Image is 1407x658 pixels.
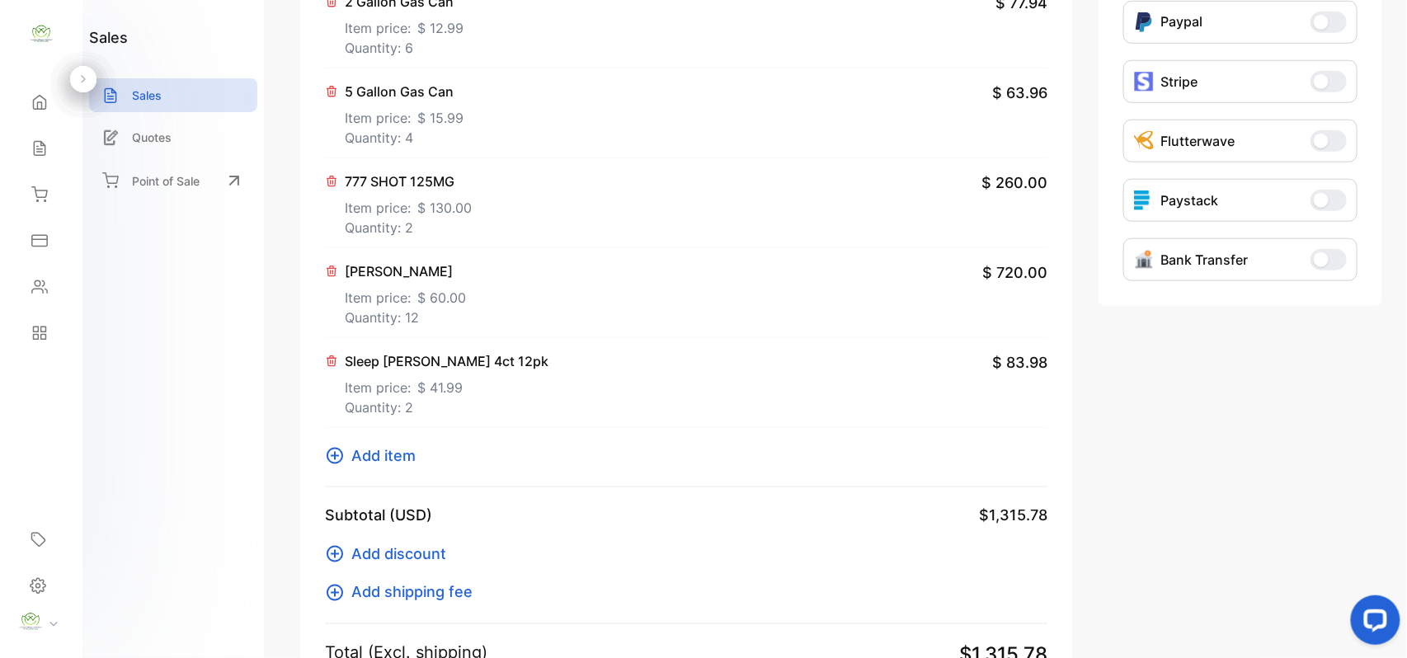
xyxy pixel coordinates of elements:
[325,444,426,467] button: Add item
[345,397,548,417] p: Quantity: 2
[345,261,466,281] p: [PERSON_NAME]
[1134,250,1154,270] img: Icon
[1160,190,1218,210] p: Paystack
[345,218,472,237] p: Quantity: 2
[132,129,172,146] p: Quotes
[351,581,473,604] span: Add shipping fee
[417,288,466,308] span: $ 60.00
[992,82,1047,104] span: $ 63.96
[325,504,432,526] p: Subtotal (USD)
[1160,12,1202,33] p: Paypal
[1134,12,1154,33] img: Icon
[417,198,472,218] span: $ 130.00
[351,444,416,467] span: Add item
[345,351,548,371] p: Sleep [PERSON_NAME] 4ct 12pk
[417,18,464,38] span: $ 12.99
[325,581,482,604] button: Add shipping fee
[345,172,472,191] p: 777 SHOT 125MG
[29,21,54,46] img: logo
[1338,589,1407,658] iframe: LiveChat chat widget
[89,26,128,49] h1: sales
[345,38,464,58] p: Quantity: 6
[1160,72,1198,92] p: Stripe
[345,281,466,308] p: Item price:
[1134,190,1154,210] img: icon
[89,120,257,154] a: Quotes
[345,82,464,101] p: 5 Gallon Gas Can
[1160,250,1248,270] p: Bank Transfer
[345,101,464,128] p: Item price:
[992,351,1047,374] span: $ 83.98
[89,78,257,112] a: Sales
[345,128,464,148] p: Quantity: 4
[981,172,1047,194] span: $ 260.00
[132,87,162,104] p: Sales
[351,543,446,565] span: Add discount
[345,371,548,397] p: Item price:
[417,108,464,128] span: $ 15.99
[1134,131,1154,151] img: Icon
[1134,72,1154,92] img: icon
[979,504,1047,526] span: $1,315.78
[345,12,464,38] p: Item price:
[89,162,257,199] a: Point of Sale
[325,543,456,565] button: Add discount
[18,609,43,634] img: profile
[132,172,200,190] p: Point of Sale
[982,261,1047,284] span: $ 720.00
[345,191,472,218] p: Item price:
[345,308,466,327] p: Quantity: 12
[1160,131,1235,151] p: Flutterwave
[417,378,463,397] span: $ 41.99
